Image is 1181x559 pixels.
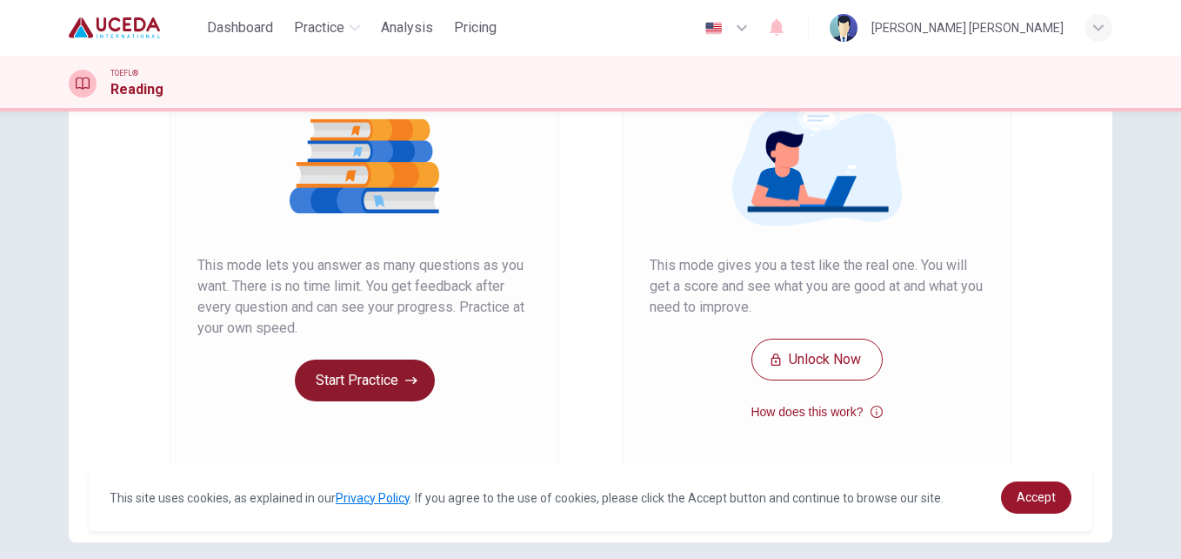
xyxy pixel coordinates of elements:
span: This site uses cookies, as explained in our . If you agree to the use of cookies, please click th... [110,491,944,505]
span: Dashboard [207,17,273,38]
button: Start Practice [295,360,435,401]
span: TOEFL® [110,67,138,79]
button: Pricing [447,12,504,44]
div: cookieconsent [89,464,1092,531]
div: [PERSON_NAME] [PERSON_NAME] [871,17,1064,38]
img: Profile picture [830,14,857,42]
span: This mode gives you a test like the real one. You will get a score and see what you are good at a... [650,255,984,318]
a: dismiss cookie message [1001,482,1071,514]
span: Practice [294,17,344,38]
button: How does this work? [751,401,882,422]
button: Practice [287,12,367,44]
img: en [703,22,724,35]
span: Pricing [454,17,497,38]
h1: Reading [110,79,163,100]
a: Uceda logo [69,10,200,45]
span: This mode lets you answer as many questions as you want. There is no time limit. You get feedback... [197,255,531,339]
a: Privacy Policy [336,491,410,505]
button: Unlock Now [751,339,883,381]
button: Analysis [374,12,440,44]
img: Uceda logo [69,10,160,45]
span: Analysis [381,17,433,38]
button: Dashboard [200,12,280,44]
span: Accept [1017,490,1056,504]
